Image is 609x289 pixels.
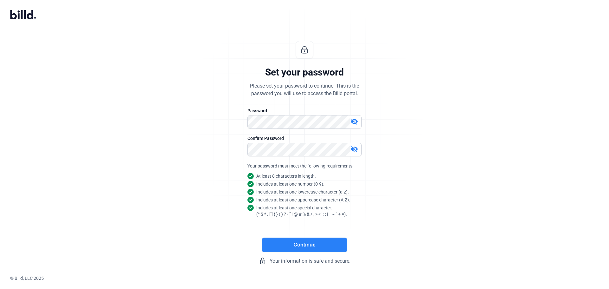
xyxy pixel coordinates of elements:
[256,173,316,179] snap: At least 8 characters in length.
[350,118,358,125] mat-icon: visibility_off
[247,108,362,114] div: Password
[265,66,344,78] div: Set your password
[247,135,362,141] div: Confirm Password
[256,189,349,195] snap: Includes at least one lowercase character (a-z).
[256,205,347,217] snap: Includes at least one special character. (^ $ * . [ ] { } ( ) ? - " ! @ # % & / , > < ' : ; | _ ~...
[256,197,350,203] snap: Includes at least one uppercase character (A-Z).
[10,275,609,281] div: © Billd, LLC 2025
[247,163,362,169] div: Your password must meet the following requirements:
[250,82,359,97] div: Please set your password to continue. This is the password you will use to access the Billd portal.
[259,257,266,265] mat-icon: lock_outline
[209,257,400,265] div: Your information is safe and secure.
[262,238,347,252] button: Continue
[256,181,324,187] snap: Includes at least one number (0-9).
[350,145,358,153] mat-icon: visibility_off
